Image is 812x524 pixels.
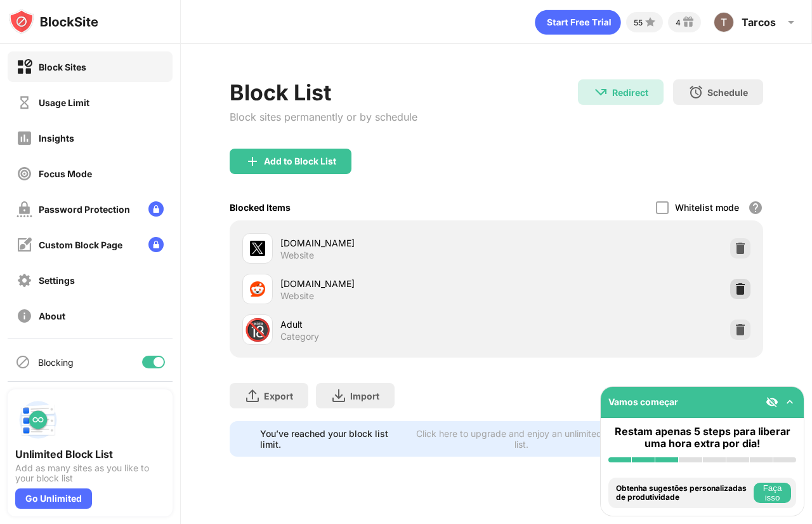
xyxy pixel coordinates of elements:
div: 🔞 [244,317,271,343]
img: customize-block-page-off.svg [16,237,32,253]
img: ACg8ocLGrCtXU2ZCcfQX-FaW6_GlKZABTKLqgyixX-GFboWt1ZCX8Q=s96-c [714,12,734,32]
img: blocking-icon.svg [15,354,30,370]
div: You’ve reached your block list limit. [260,428,405,450]
div: [DOMAIN_NAME] [280,236,497,250]
div: Add as many sites as you like to your block list [15,463,165,483]
div: Password Protection [39,204,130,215]
div: Tarcos [742,16,776,29]
button: Faça isso [754,483,791,503]
div: Blocked Items [230,202,291,213]
div: Focus Mode [39,168,92,179]
div: 4 [676,18,681,27]
div: Category [280,331,319,342]
div: animation [535,10,621,35]
img: password-protection-off.svg [16,201,32,217]
div: Go Unlimited [15,488,92,509]
div: Insights [39,133,74,144]
div: Schedule [707,87,748,98]
div: Redirect [612,87,648,98]
img: lock-menu.svg [148,201,164,217]
div: Unlimited Block List [15,448,165,460]
div: Click here to upgrade and enjoy an unlimited block list. [413,428,631,450]
img: time-usage-off.svg [16,95,32,111]
div: Website [280,290,314,302]
div: Restam apenas 5 steps para liberar uma hora extra por dia! [608,426,796,450]
div: Block sites permanently or by schedule [230,111,417,123]
div: Block List [230,79,417,105]
div: Whitelist mode [675,202,739,213]
img: focus-off.svg [16,166,32,182]
div: Obtenha sugestões personalizadas de produtividade [616,484,750,502]
div: Import [350,391,379,401]
div: Website [280,250,314,261]
img: logo-blocksite.svg [9,9,98,34]
div: Vamos começar [608,396,678,407]
div: Settings [39,275,75,286]
img: omni-setup-toggle.svg [783,396,796,408]
img: insights-off.svg [16,130,32,146]
div: Adult [280,318,497,331]
div: 55 [634,18,643,27]
img: favicons [250,281,265,297]
div: [DOMAIN_NAME] [280,277,497,290]
div: Block Sites [39,62,86,72]
img: reward-small.svg [681,15,696,30]
div: Custom Block Page [39,239,122,250]
div: Add to Block List [264,156,336,166]
img: push-block-list.svg [15,397,61,443]
div: Export [264,391,293,401]
img: settings-off.svg [16,272,32,288]
img: about-off.svg [16,308,32,324]
img: favicons [250,241,265,256]
img: points-small.svg [643,15,658,30]
div: Usage Limit [39,97,89,108]
div: Blocking [38,357,74,368]
div: About [39,311,65,321]
img: block-on.svg [16,59,32,75]
img: eye-not-visible.svg [766,396,778,408]
img: lock-menu.svg [148,237,164,252]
